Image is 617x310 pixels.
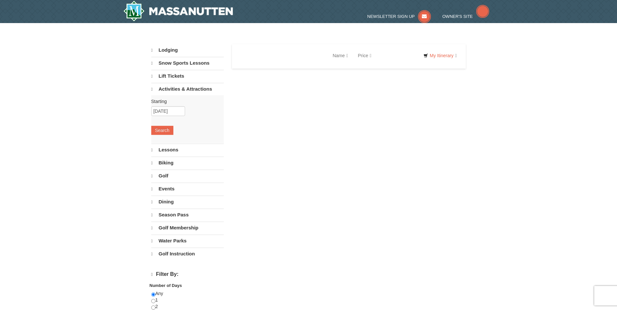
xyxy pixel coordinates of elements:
[151,196,224,208] a: Dining
[123,1,233,21] img: Massanutten Resort Logo
[151,126,173,135] button: Search
[151,271,224,278] h4: Filter By:
[151,248,224,260] a: Golf Instruction
[151,170,224,182] a: Golf
[150,283,182,288] strong: Number of Days
[123,1,233,21] a: Massanutten Resort
[328,49,353,62] a: Name
[151,235,224,247] a: Water Parks
[442,14,473,19] span: Owner's Site
[151,57,224,69] a: Snow Sports Lessons
[367,14,415,19] span: Newsletter Sign Up
[151,183,224,195] a: Events
[151,83,224,95] a: Activities & Attractions
[442,14,489,19] a: Owner's Site
[367,14,431,19] a: Newsletter Sign Up
[151,157,224,169] a: Biking
[353,49,376,62] a: Price
[151,209,224,221] a: Season Pass
[151,70,224,82] a: Lift Tickets
[151,222,224,234] a: Golf Membership
[151,98,219,105] label: Starting
[151,44,224,56] a: Lodging
[419,51,461,60] a: My Itinerary
[151,144,224,156] a: Lessons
